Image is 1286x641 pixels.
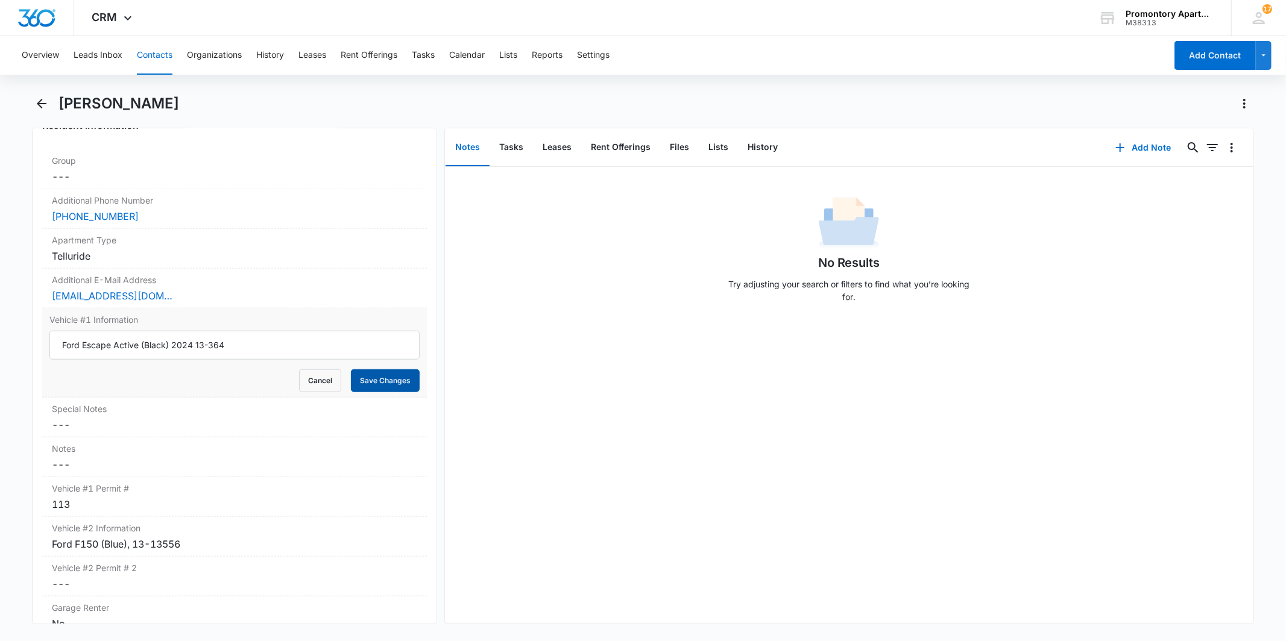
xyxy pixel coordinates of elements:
div: notifications count [1262,4,1272,14]
a: [PHONE_NUMBER] [52,209,139,224]
span: 17 [1262,4,1272,14]
div: Garage RenterNo [42,596,426,636]
button: Add Note [1103,133,1184,162]
label: Apartment Type [52,234,417,246]
button: Overflow Menu [1222,138,1241,157]
div: Vehicle #2 InformationFord F150 (Blue), 13-13556 [42,517,426,557]
button: Tasks [490,129,533,166]
label: Vehicle #1 Information [49,313,419,326]
div: Apartment TypeTelluride [42,229,426,269]
div: Vehicle #1 Permit #113 [42,477,426,517]
p: Try adjusting your search or filters to find what you’re looking for. [722,278,976,303]
button: Settings [577,36,610,75]
button: Tasks [412,36,435,75]
button: Rent Offerings [341,36,397,75]
div: Additional Phone Number[PHONE_NUMBER] [42,189,426,229]
label: Notes [52,442,417,455]
button: Add Contact [1174,41,1256,70]
div: Ford F150 (Blue), 13-13556 [52,537,417,551]
button: Cancel [299,369,341,392]
label: Vehicle #2 Information [52,522,417,534]
button: Filters [1203,138,1222,157]
button: Reports [532,36,563,75]
div: No [52,616,417,631]
label: Group [52,154,417,167]
button: Search... [1184,138,1203,157]
div: Notes--- [42,437,426,477]
label: Vehicle #2 Permit # 2 [52,561,417,574]
button: Rent Offerings [581,129,660,166]
label: Additional E-Mail Address [52,274,417,286]
div: Additional E-Mail Address[EMAIL_ADDRESS][DOMAIN_NAME] [42,269,426,308]
button: History [738,129,787,166]
button: Organizations [187,36,242,75]
div: account name [1126,9,1214,19]
div: Telluride [52,249,417,263]
label: Vehicle #1 Permit # [52,482,417,495]
button: Leases [298,36,326,75]
div: Special Notes--- [42,398,426,437]
h1: [PERSON_NAME] [58,95,179,113]
img: No Data [819,193,879,254]
dd: --- [52,577,417,591]
label: Special Notes [52,402,417,415]
button: Leases [533,129,581,166]
div: account id [1126,19,1214,27]
a: [EMAIL_ADDRESS][DOMAIN_NAME] [52,289,172,303]
button: Calendar [449,36,485,75]
span: CRM [92,11,118,23]
div: Vehicle #2 Permit # 2--- [42,557,426,596]
button: Actions [1235,94,1254,113]
input: Vehicle #1 Information [49,331,419,360]
dd: --- [52,457,417,472]
button: Notes [446,129,490,166]
button: Contacts [137,36,172,75]
div: 113 [52,497,417,511]
button: Back [32,94,51,113]
h1: No Results [818,254,880,272]
label: Garage Renter [52,601,417,614]
label: Additional Phone Number [52,194,417,207]
dd: --- [52,169,417,184]
button: Lists [699,129,738,166]
button: Leads Inbox [74,36,122,75]
div: Group--- [42,149,426,189]
button: Lists [499,36,517,75]
button: History [256,36,284,75]
button: Overview [22,36,59,75]
button: Save Changes [351,369,420,392]
button: Files [660,129,699,166]
dd: --- [52,417,417,432]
